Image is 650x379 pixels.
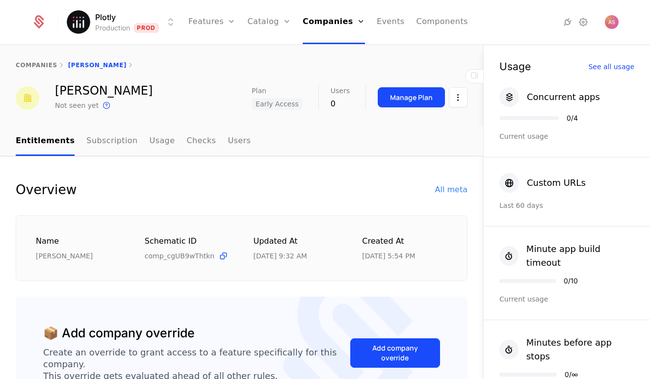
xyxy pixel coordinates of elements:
[363,343,428,363] div: Add company override
[499,173,586,193] button: Custom URLs
[95,23,130,33] div: Production
[67,10,90,34] img: Plotly
[95,11,116,23] span: Plotly
[16,127,468,156] nav: Main
[565,371,578,378] div: 0 / ∞
[16,180,77,200] div: Overview
[254,235,339,248] div: Updated at
[526,336,634,363] div: Minutes before app stops
[16,127,251,156] ul: Choose Sub Page
[527,176,586,190] div: Custom URLs
[605,15,619,29] button: Open user button
[228,127,251,156] a: Users
[526,242,634,270] div: Minute app build timeout
[55,101,99,110] div: Not seen yet
[499,87,600,107] button: Concurrent apps
[449,87,468,107] button: Select action
[527,90,600,104] div: Concurrent apps
[567,115,578,122] div: 0 / 4
[564,278,578,284] div: 0 / 10
[331,87,350,94] span: Users
[562,16,573,28] a: Integrations
[499,242,634,270] button: Minute app build timeout
[70,11,177,33] button: Select environment
[36,251,121,261] div: [PERSON_NAME]
[588,63,634,70] div: See all usage
[86,127,137,156] a: Subscription
[36,235,121,248] div: Name
[499,336,634,363] button: Minutes before app stops
[499,294,634,304] div: Current usage
[134,23,159,33] span: Prod
[577,16,589,28] a: Settings
[499,61,531,72] div: Usage
[331,98,350,110] div: 0
[254,251,307,261] div: 9/16/25, 9:32 AM
[145,251,214,261] span: comp_cgUB9wThtkn
[350,338,440,368] button: Add company override
[362,235,447,248] div: Created at
[145,235,230,247] div: Schematic ID
[362,251,415,261] div: 9/15/25, 5:54 PM
[435,184,468,196] div: All meta
[605,15,619,29] img: Adam Schroeder
[16,62,57,69] a: companies
[186,127,216,156] a: Checks
[16,86,39,110] img: Nesrine Hadj-Yahia
[378,87,445,107] button: Manage Plan
[390,93,433,102] div: Manage Plan
[252,87,266,94] span: Plan
[16,127,75,156] a: Entitlements
[499,201,634,210] div: Last 60 days
[499,131,634,141] div: Current usage
[252,98,303,110] span: Early Access
[150,127,175,156] a: Usage
[43,324,195,343] div: 📦 Add company override
[55,85,153,97] div: [PERSON_NAME]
